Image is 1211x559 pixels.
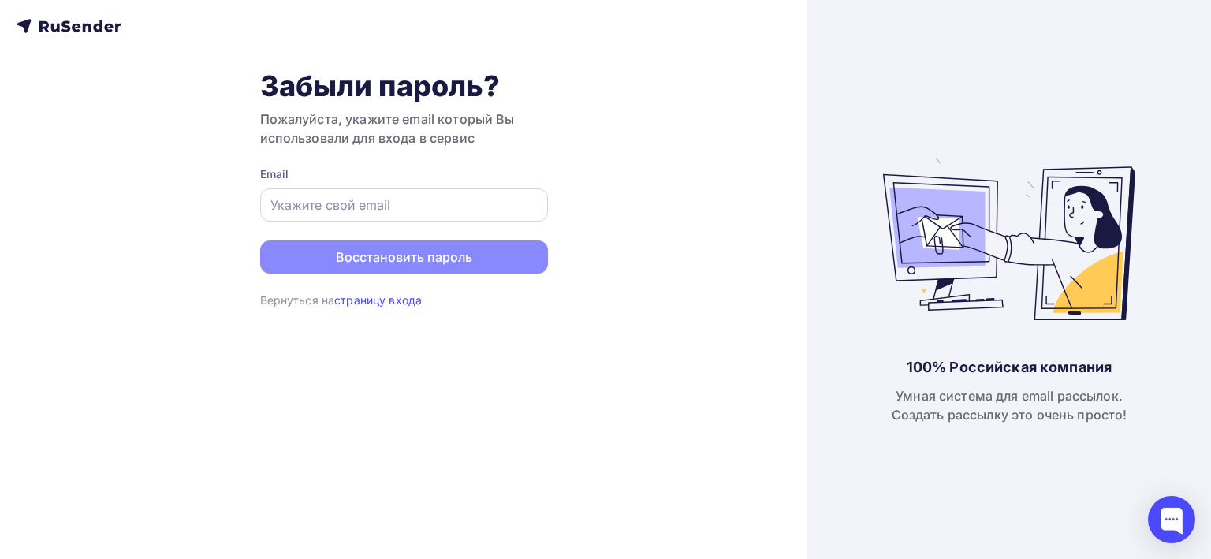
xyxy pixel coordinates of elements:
[260,240,548,274] button: Восстановить пароль
[260,69,548,103] h1: Забыли пароль?
[270,196,538,214] input: Укажите свой email
[334,293,422,307] a: страницу входа
[260,293,548,308] div: Вернуться на
[260,110,548,147] h3: Пожалуйста, укажите email который Вы использовали для входа в сервис
[907,358,1112,377] div: 100% Российская компания
[892,386,1127,424] div: Умная система для email рассылок. Создать рассылку это очень просто!
[260,166,548,182] div: Email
